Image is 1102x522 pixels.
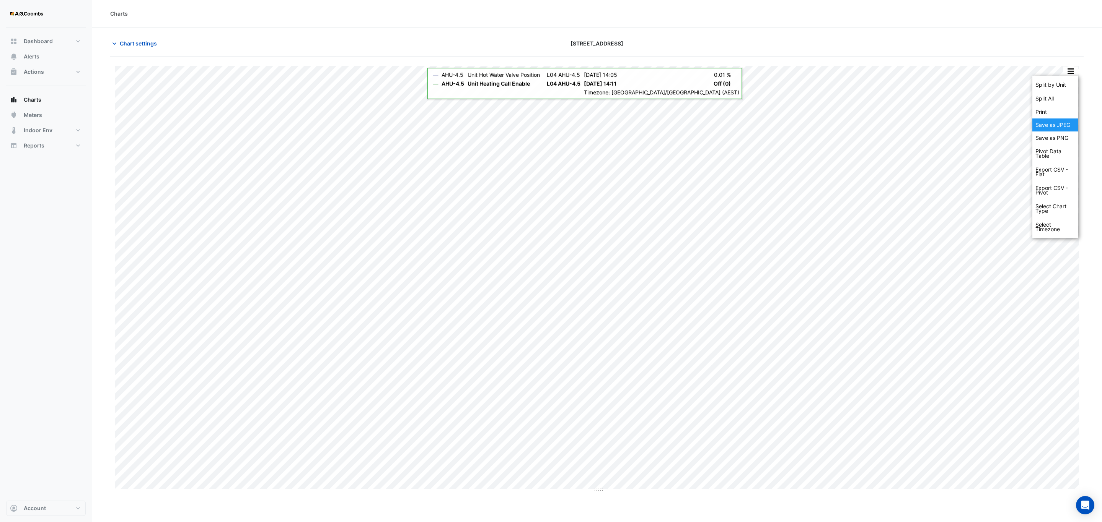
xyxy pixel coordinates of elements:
button: Chart settings [110,37,162,50]
app-icon: Actions [10,68,18,76]
app-icon: Dashboard [10,37,18,45]
div: Export CSV - Flat [1032,163,1078,181]
button: Reports [6,138,86,153]
app-icon: Charts [10,96,18,104]
button: Charts [6,92,86,107]
button: Indoor Env [6,123,86,138]
span: Charts [24,96,41,104]
button: Alerts [6,49,86,64]
span: Indoor Env [24,126,52,134]
div: Select Timezone [1032,218,1078,236]
span: Reports [24,142,44,149]
div: Save as JPEG [1032,118,1078,131]
button: Account [6,501,86,516]
span: Account [24,504,46,512]
span: Chart settings [120,39,157,47]
app-icon: Indoor Env [10,126,18,134]
button: Dashboard [6,34,86,49]
span: [STREET_ADDRESS] [571,39,623,47]
app-icon: Meters [10,111,18,119]
span: Dashboard [24,37,53,45]
div: Save as PNG [1032,131,1078,144]
app-icon: Alerts [10,53,18,60]
app-icon: Reports [10,142,18,149]
div: Charts [110,10,128,18]
button: More Options [1063,66,1078,76]
div: Export CSV - Pivot [1032,181,1078,199]
div: Pivot Data Table [1032,144,1078,163]
div: Open Intercom Messenger [1076,496,1094,514]
div: Select Chart Type [1032,199,1078,218]
span: Alerts [24,53,39,60]
span: Meters [24,111,42,119]
div: Print [1032,105,1078,118]
span: Actions [24,68,44,76]
img: Company Logo [9,6,44,21]
div: Each data series displayed its own chart, except alerts which are shown on top of non binary data... [1032,92,1078,105]
button: Actions [6,64,86,79]
button: Meters [6,107,86,123]
div: Data series of the same unit displayed on the same chart, except for binary data [1032,78,1078,92]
